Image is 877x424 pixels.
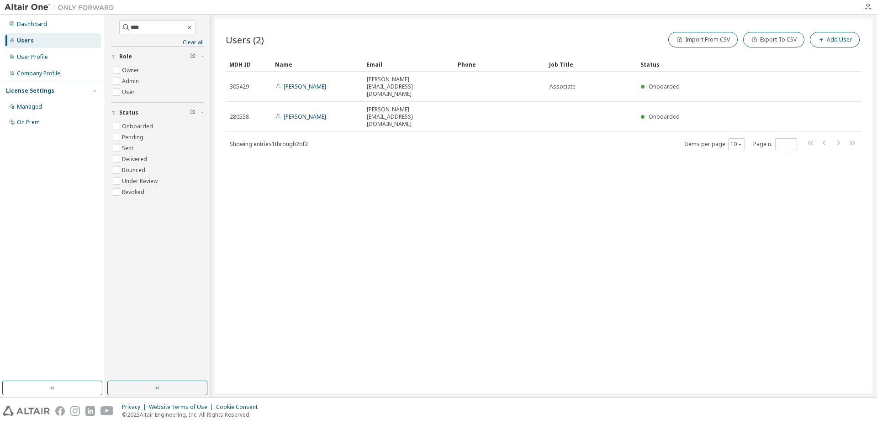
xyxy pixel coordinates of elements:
img: altair_logo.svg [3,406,50,416]
div: Email [366,57,450,72]
label: Delivered [122,154,149,165]
div: License Settings [6,87,54,94]
span: Page n. [753,138,797,150]
span: [PERSON_NAME][EMAIL_ADDRESS][DOMAIN_NAME] [367,106,450,128]
a: [PERSON_NAME] [284,83,326,90]
div: Company Profile [17,70,60,77]
span: Onboarded [649,83,680,90]
div: Phone [458,57,542,72]
div: Privacy [122,403,149,411]
span: Role [119,53,132,60]
img: instagram.svg [70,406,80,416]
label: Revoked [122,187,146,198]
div: User Profile [17,53,48,61]
button: Status [111,103,204,123]
div: MDH ID [229,57,268,72]
div: On Prem [17,119,40,126]
span: Status [119,109,138,116]
label: Sent [122,143,135,154]
img: youtube.svg [100,406,114,416]
div: Status [640,57,814,72]
div: Job Title [549,57,633,72]
label: Pending [122,132,145,143]
label: User [122,87,137,98]
span: Clear filter [190,53,195,60]
label: Admin [122,76,141,87]
label: Under Review [122,176,159,187]
label: Bounced [122,165,147,176]
span: 280558 [230,113,249,120]
a: [PERSON_NAME] [284,113,326,120]
button: Import From CSV [668,32,738,47]
div: Name [275,57,359,72]
p: © 2025 Altair Engineering, Inc. All Rights Reserved. [122,411,263,419]
span: Onboarded [649,113,680,120]
label: Onboarded [122,121,155,132]
span: Associate [549,83,576,90]
img: linkedin.svg [85,406,95,416]
div: Website Terms of Use [149,403,216,411]
span: Clear filter [190,109,195,116]
button: Export To CSV [743,32,804,47]
span: Showing entries 1 through 2 of 2 [230,140,308,148]
div: Dashboard [17,21,47,28]
div: Users [17,37,34,44]
span: [PERSON_NAME][EMAIL_ADDRESS][DOMAIN_NAME] [367,76,450,98]
img: facebook.svg [55,406,65,416]
div: Managed [17,103,42,110]
span: Items per page [685,138,745,150]
button: 10 [730,141,743,148]
div: Cookie Consent [216,403,263,411]
label: Owner [122,65,141,76]
span: 305429 [230,83,249,90]
button: Add User [810,32,860,47]
a: Clear all [111,39,204,46]
img: Altair One [5,3,119,12]
span: Users (2) [226,33,264,46]
button: Role [111,47,204,67]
